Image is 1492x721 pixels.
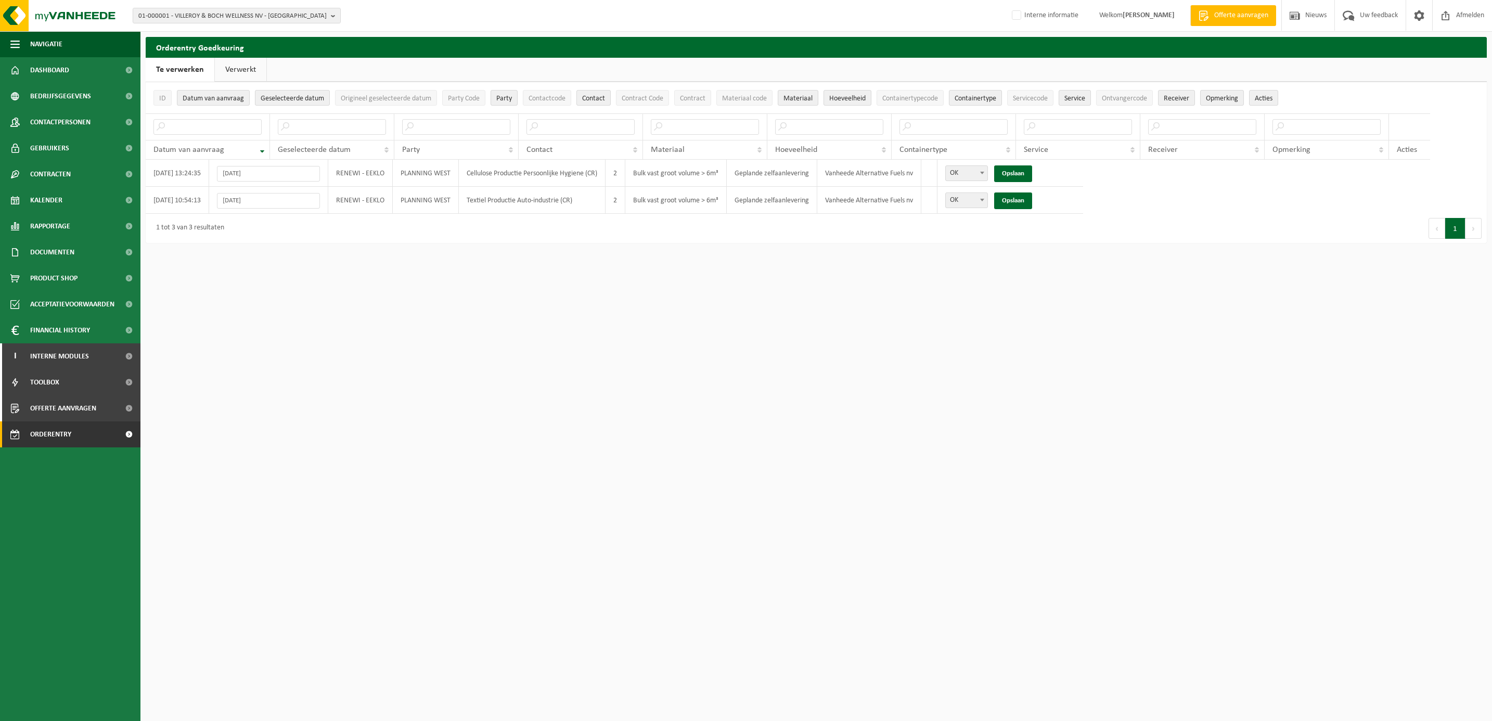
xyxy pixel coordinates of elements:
span: Gebruikers [30,135,69,161]
span: Contactcode [529,95,565,102]
span: OK [946,193,987,208]
button: ServiceService: Activate to sort [1059,90,1091,106]
span: Rapportage [30,213,70,239]
span: Datum van aanvraag [183,95,244,102]
span: Ontvangercode [1102,95,1147,102]
span: Containertype [899,146,947,154]
span: Navigatie [30,31,62,57]
span: Kalender [30,187,62,213]
span: Offerte aanvragen [1212,10,1271,21]
a: Opslaan [994,165,1032,182]
span: Dashboard [30,57,69,83]
a: Te verwerken [146,58,214,82]
span: Documenten [30,239,74,265]
span: ID [159,95,166,102]
td: 2 [606,160,625,187]
button: Party CodeParty Code: Activate to sort [442,90,485,106]
span: Receiver [1164,95,1189,102]
span: Bedrijfsgegevens [30,83,91,109]
span: Offerte aanvragen [30,395,96,421]
span: Acties [1255,95,1272,102]
span: Geselecteerde datum [261,95,324,102]
td: Geplande zelfaanlevering [727,160,817,187]
span: Service [1064,95,1085,102]
td: Vanheede Alternative Fuels nv [817,187,921,214]
span: Service [1024,146,1048,154]
td: Cellulose Productie Persoonlijke Hygiene (CR) [459,160,606,187]
span: Containertype [955,95,996,102]
span: Toolbox [30,369,59,395]
span: Datum van aanvraag [153,146,224,154]
span: Contact [582,95,605,102]
div: 1 tot 3 van 3 resultaten [151,219,224,238]
span: Materiaal [651,146,685,154]
button: Origineel geselecteerde datumOrigineel geselecteerde datum: Activate to sort [335,90,437,106]
button: OntvangercodeOntvangercode: Activate to sort [1096,90,1153,106]
button: ContactContact: Activate to sort [576,90,611,106]
span: Opmerking [1272,146,1310,154]
a: Offerte aanvragen [1190,5,1276,26]
td: 2 [606,187,625,214]
span: Financial History [30,317,90,343]
td: [DATE] 13:24:35 [146,160,209,187]
td: Bulk vast groot volume > 6m³ [625,160,727,187]
button: 01-000001 - VILLEROY & BOCH WELLNESS NV - [GEOGRAPHIC_DATA] [133,8,341,23]
span: OK [946,166,987,181]
button: ReceiverReceiver: Activate to sort [1158,90,1195,106]
td: PLANNING WEST [393,187,459,214]
label: Interne informatie [1010,8,1078,23]
span: Hoeveelheid [775,146,817,154]
button: Datum van aanvraagDatum van aanvraag: Activate to remove sorting [177,90,250,106]
span: Party [402,146,420,154]
button: Acties [1249,90,1278,106]
span: Geselecteerde datum [278,146,351,154]
span: Materiaal [783,95,813,102]
button: ContainertypeContainertype: Activate to sort [949,90,1002,106]
span: I [10,343,20,369]
span: Containertypecode [882,95,938,102]
button: Previous [1429,218,1445,239]
button: ContactcodeContactcode: Activate to sort [523,90,571,106]
button: Contract CodeContract Code: Activate to sort [616,90,669,106]
td: RENEWI - EEKLO [328,187,393,214]
button: IDID: Activate to sort [153,90,172,106]
td: Bulk vast groot volume > 6m³ [625,187,727,214]
span: Materiaal code [722,95,767,102]
button: HoeveelheidHoeveelheid: Activate to sort [824,90,871,106]
span: Receiver [1148,146,1178,154]
a: Verwerkt [215,58,266,82]
span: Contact [526,146,552,154]
span: Contract [680,95,705,102]
span: Contract Code [622,95,663,102]
button: MateriaalMateriaal: Activate to sort [778,90,818,106]
span: Party [496,95,512,102]
span: Origineel geselecteerde datum [341,95,431,102]
button: Materiaal codeMateriaal code: Activate to sort [716,90,773,106]
span: Acceptatievoorwaarden [30,291,114,317]
span: Orderentry Goedkeuring [30,421,118,447]
button: PartyParty: Activate to sort [491,90,518,106]
button: 1 [1445,218,1465,239]
span: Interne modules [30,343,89,369]
button: ContractContract: Activate to sort [674,90,711,106]
a: Opslaan [994,192,1032,209]
span: Acties [1397,146,1417,154]
button: Geselecteerde datumGeselecteerde datum: Activate to sort [255,90,330,106]
button: Next [1465,218,1482,239]
span: Party Code [448,95,480,102]
td: [DATE] 10:54:13 [146,187,209,214]
td: Geplande zelfaanlevering [727,187,817,214]
td: PLANNING WEST [393,160,459,187]
h2: Orderentry Goedkeuring [146,37,1487,57]
span: Contracten [30,161,71,187]
span: 01-000001 - VILLEROY & BOCH WELLNESS NV - [GEOGRAPHIC_DATA] [138,8,327,24]
td: Vanheede Alternative Fuels nv [817,160,921,187]
span: Contactpersonen [30,109,91,135]
span: Hoeveelheid [829,95,866,102]
button: ContainertypecodeContainertypecode: Activate to sort [877,90,944,106]
span: Opmerking [1206,95,1238,102]
button: OpmerkingOpmerking: Activate to sort [1200,90,1244,106]
td: RENEWI - EEKLO [328,160,393,187]
td: Textiel Productie Auto-industrie (CR) [459,187,606,214]
span: Servicecode [1013,95,1048,102]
